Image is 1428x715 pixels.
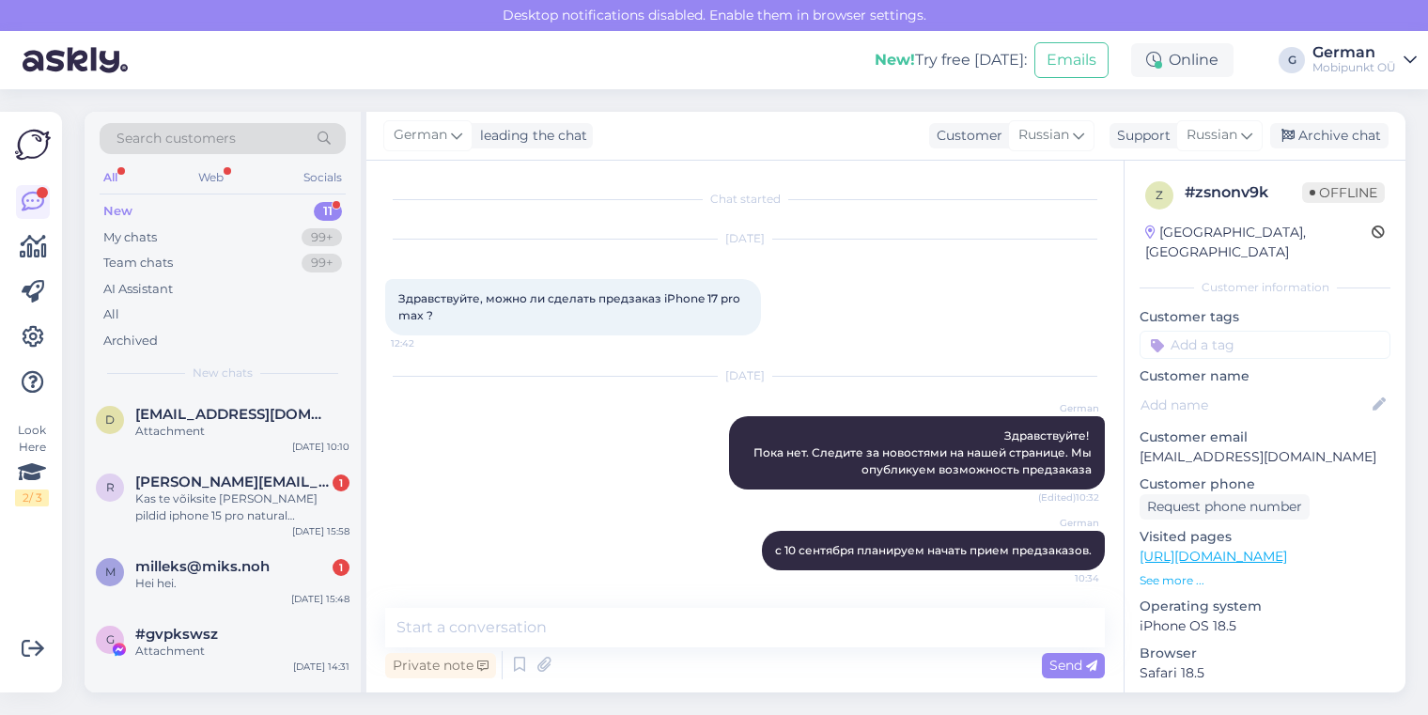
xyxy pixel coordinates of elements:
[293,660,349,674] div: [DATE] 14:31
[103,202,132,221] div: New
[105,565,116,579] span: m
[1312,45,1396,60] div: German
[314,202,342,221] div: 11
[1140,366,1390,386] p: Customer name
[1029,571,1099,585] span: 10:34
[1140,427,1390,447] p: Customer email
[135,406,331,423] span: dudeme@live.ru
[302,254,342,272] div: 99+
[1049,657,1097,674] span: Send
[106,632,115,646] span: g
[385,367,1105,384] div: [DATE]
[1312,60,1396,75] div: Mobipunkt OÜ
[103,305,119,324] div: All
[1141,395,1369,415] input: Add name
[105,412,115,427] span: d
[394,125,447,146] span: German
[1140,527,1390,547] p: Visited pages
[929,126,1002,146] div: Customer
[292,440,349,454] div: [DATE] 10:10
[103,332,158,350] div: Archived
[135,626,218,643] span: #gvpkswsz
[15,490,49,506] div: 2 / 3
[398,291,743,322] span: Здравствуйте, можно ли сделать предзаказ iPhone 17 pro max ?
[135,558,270,575] span: milleks@miks.noh
[193,365,253,381] span: New chats
[291,592,349,606] div: [DATE] 15:48
[103,280,173,299] div: AI Assistant
[385,230,1105,247] div: [DATE]
[385,653,496,678] div: Private note
[292,524,349,538] div: [DATE] 15:58
[135,643,349,660] div: Attachment
[875,51,915,69] b: New!
[300,165,346,190] div: Socials
[1140,494,1310,520] div: Request phone number
[1140,279,1390,296] div: Customer information
[15,422,49,506] div: Look Here
[385,191,1105,208] div: Chat started
[1131,43,1234,77] div: Online
[1270,123,1389,148] div: Archive chat
[15,127,51,163] img: Askly Logo
[302,228,342,247] div: 99+
[391,336,461,350] span: 12:42
[1187,125,1237,146] span: Russian
[775,543,1092,557] span: с 10 сентября планируем начать прием предзаказов.
[135,423,349,440] div: Attachment
[116,129,236,148] span: Search customers
[1140,597,1390,616] p: Operating system
[103,254,173,272] div: Team chats
[473,126,587,146] div: leading the chat
[1185,181,1302,204] div: # zsnonv9k
[1302,182,1385,203] span: Offline
[1110,126,1171,146] div: Support
[1140,447,1390,467] p: [EMAIL_ADDRESS][DOMAIN_NAME]
[1140,644,1390,663] p: Browser
[1156,188,1163,202] span: z
[100,165,121,190] div: All
[875,49,1027,71] div: Try free [DATE]:
[1029,516,1099,530] span: German
[135,575,349,592] div: Hei hei.
[103,228,157,247] div: My chats
[1140,616,1390,636] p: iPhone OS 18.5
[1279,47,1305,73] div: G
[194,165,227,190] div: Web
[1029,401,1099,415] span: German
[106,480,115,494] span: r
[1140,572,1390,589] p: See more ...
[1018,125,1069,146] span: Russian
[135,490,349,524] div: Kas te võiksite [PERSON_NAME] pildid iphone 15 pro natural titaniumist grade A ja mitu % on selle...
[1312,45,1417,75] a: GermanMobipunkt OÜ
[1140,663,1390,683] p: Safari 18.5
[333,474,349,491] div: 1
[1034,42,1109,78] button: Emails
[1140,307,1390,327] p: Customer tags
[1140,548,1287,565] a: [URL][DOMAIN_NAME]
[1140,474,1390,494] p: Customer phone
[753,428,1094,476] span: Здравствуйте! Пока нет. Следите за новостями на нашей странице. Мы опубликуем возможность предзаказа
[1145,223,1372,262] div: [GEOGRAPHIC_DATA], [GEOGRAPHIC_DATA]
[1029,490,1099,505] span: (Edited) 10:32
[135,474,331,490] span: ralf.pukspuu@gmail.com
[333,559,349,576] div: 1
[1140,331,1390,359] input: Add a tag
